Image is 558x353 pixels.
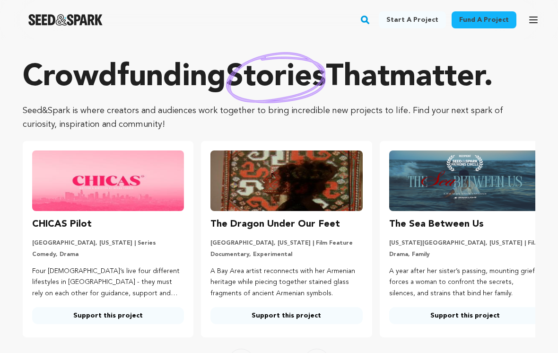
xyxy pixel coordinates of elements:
[389,217,484,232] h3: The Sea Between Us
[23,104,535,132] p: Seed&Spark is where creators and audiences work together to bring incredible new projects to life...
[210,150,362,211] img: The Dragon Under Our Feet image
[389,150,541,211] img: The Sea Between Us image
[32,307,184,324] a: Support this project
[210,251,362,258] p: Documentary, Experimental
[28,14,103,26] img: Seed&Spark Logo Dark Mode
[379,11,446,28] a: Start a project
[210,266,362,300] p: A Bay Area artist reconnects with her Armenian heritage while piecing together stained glass frag...
[226,52,326,104] img: hand sketched image
[390,62,484,93] span: matter
[389,251,541,258] p: Drama, Family
[210,217,340,232] h3: The Dragon Under Our Feet
[389,239,541,247] p: [US_STATE][GEOGRAPHIC_DATA], [US_STATE] | Film Short
[452,11,516,28] a: Fund a project
[210,307,362,324] a: Support this project
[23,59,535,97] p: Crowdfunding that .
[32,266,184,300] p: Four [DEMOGRAPHIC_DATA]’s live four different lifestyles in [GEOGRAPHIC_DATA] - they must rely on...
[28,14,103,26] a: Seed&Spark Homepage
[389,266,541,300] p: A year after her sister’s passing, mounting grief forces a woman to confront the secrets, silence...
[32,251,184,258] p: Comedy, Drama
[32,150,184,211] img: CHICAS Pilot image
[389,307,541,324] a: Support this project
[32,239,184,247] p: [GEOGRAPHIC_DATA], [US_STATE] | Series
[32,217,92,232] h3: CHICAS Pilot
[210,239,362,247] p: [GEOGRAPHIC_DATA], [US_STATE] | Film Feature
